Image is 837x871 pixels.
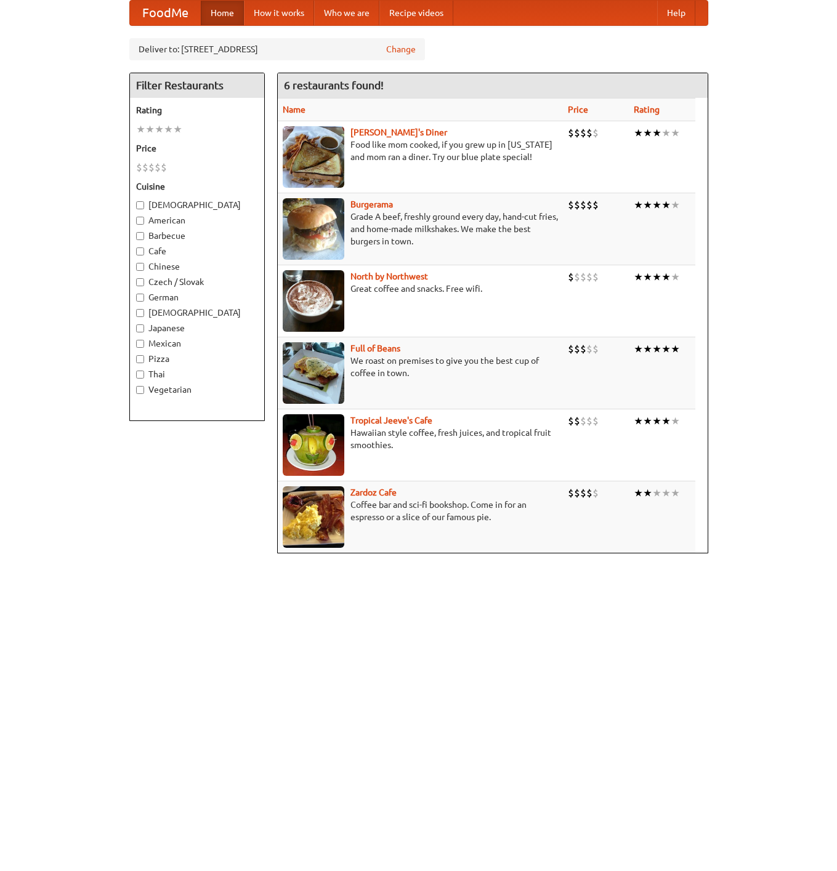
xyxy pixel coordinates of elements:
[661,486,671,500] li: ★
[586,270,592,284] li: $
[568,342,574,356] li: $
[643,414,652,428] li: ★
[580,414,586,428] li: $
[284,79,384,91] ng-pluralize: 6 restaurants found!
[136,353,258,365] label: Pizza
[136,371,144,379] input: Thai
[136,214,258,227] label: American
[244,1,314,25] a: How it works
[661,126,671,140] li: ★
[574,270,580,284] li: $
[671,342,680,356] li: ★
[129,38,425,60] div: Deliver to: [STREET_ADDRESS]
[386,43,416,55] a: Change
[161,161,167,174] li: $
[136,260,258,273] label: Chinese
[136,355,144,363] input: Pizza
[350,488,397,497] b: Zardoz Cafe
[350,415,432,425] a: Tropical Jeeve's Cafe
[568,414,574,428] li: $
[580,198,586,212] li: $
[652,198,661,212] li: ★
[283,342,344,404] img: beans.jpg
[592,414,599,428] li: $
[652,126,661,140] li: ★
[586,342,592,356] li: $
[580,270,586,284] li: $
[661,414,671,428] li: ★
[136,232,144,240] input: Barbecue
[350,271,428,281] a: North by Northwest
[136,324,144,332] input: Japanese
[652,414,661,428] li: ★
[142,161,148,174] li: $
[136,217,144,225] input: American
[155,122,164,136] li: ★
[586,126,592,140] li: $
[136,180,258,193] h5: Cuisine
[592,342,599,356] li: $
[634,105,660,114] a: Rating
[136,199,258,211] label: [DEMOGRAPHIC_DATA]
[634,342,643,356] li: ★
[136,337,258,350] label: Mexican
[155,161,161,174] li: $
[136,245,258,257] label: Cafe
[671,198,680,212] li: ★
[379,1,453,25] a: Recipe videos
[350,127,447,137] a: [PERSON_NAME]'s Diner
[350,343,400,353] b: Full of Beans
[136,201,144,209] input: [DEMOGRAPHIC_DATA]
[136,122,145,136] li: ★
[661,270,671,284] li: ★
[283,427,558,451] p: Hawaiian style coffee, fresh juices, and tropical fruit smoothies.
[283,270,344,332] img: north.jpg
[136,276,258,288] label: Czech / Slovak
[643,198,652,212] li: ★
[643,486,652,500] li: ★
[283,499,558,523] p: Coffee bar and sci-fi bookshop. Come in for an espresso or a slice of our famous pie.
[574,342,580,356] li: $
[136,247,144,255] input: Cafe
[136,104,258,116] h5: Rating
[586,198,592,212] li: $
[148,161,155,174] li: $
[173,122,182,136] li: ★
[634,198,643,212] li: ★
[568,486,574,500] li: $
[671,270,680,284] li: ★
[136,368,258,380] label: Thai
[314,1,379,25] a: Who we are
[661,198,671,212] li: ★
[568,198,574,212] li: $
[661,342,671,356] li: ★
[283,105,305,114] a: Name
[634,270,643,284] li: ★
[671,126,680,140] li: ★
[652,342,661,356] li: ★
[136,383,258,396] label: Vegetarian
[283,198,344,260] img: burgerama.jpg
[136,386,144,394] input: Vegetarian
[574,198,580,212] li: $
[283,355,558,379] p: We roast on premises to give you the best cup of coffee in town.
[136,278,144,286] input: Czech / Slovak
[634,486,643,500] li: ★
[634,414,643,428] li: ★
[586,486,592,500] li: $
[350,199,393,209] a: Burgerama
[136,307,258,319] label: [DEMOGRAPHIC_DATA]
[164,122,173,136] li: ★
[580,126,586,140] li: $
[283,126,344,188] img: sallys.jpg
[643,126,652,140] li: ★
[652,270,661,284] li: ★
[130,73,264,98] h4: Filter Restaurants
[592,126,599,140] li: $
[283,283,558,295] p: Great coffee and snacks. Free wifi.
[283,486,344,548] img: zardoz.jpg
[136,263,144,271] input: Chinese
